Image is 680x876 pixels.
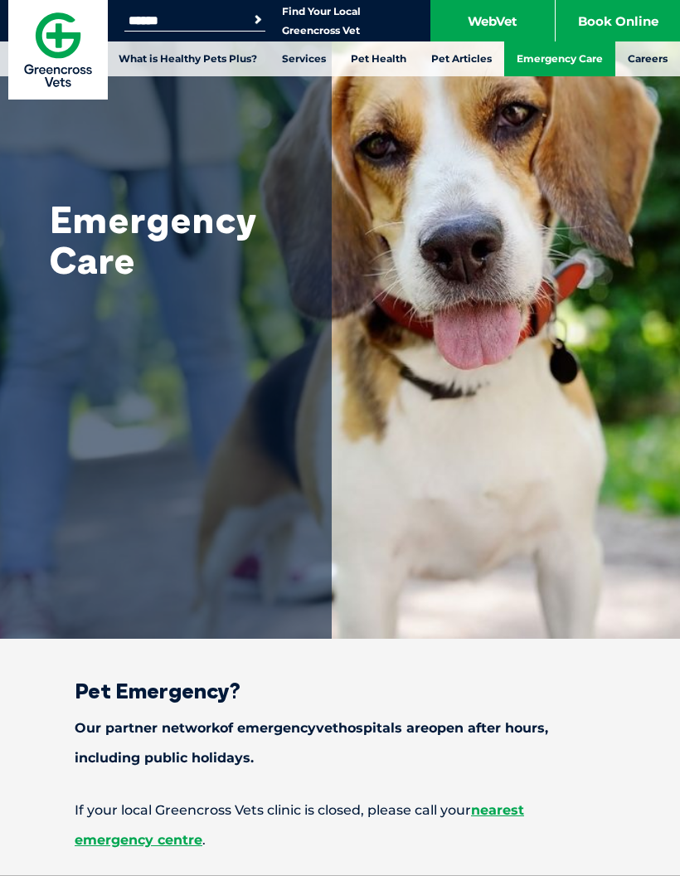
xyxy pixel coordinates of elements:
button: Search [250,12,266,28]
span: are [406,720,429,736]
a: What is Healthy Pets Plus? [106,41,270,76]
a: Services [270,41,338,76]
span: . [202,832,206,848]
span: If your local Greencross Vets clinic is closed, please call your [75,802,471,818]
a: Find Your Local Greencross Vet [282,5,361,37]
a: Pet Articles [419,41,504,76]
a: nearest emergency centre [75,802,524,848]
a: Emergency Care [504,41,615,76]
h2: Pet Emergency? [17,680,663,702]
span: Our partner network [75,720,220,736]
span: hospitals [338,720,402,736]
a: Careers [615,41,680,76]
h1: Emergency Care [50,199,315,280]
span: of emergency [220,720,316,736]
span: vet [316,720,338,736]
a: Pet Health [338,41,419,76]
